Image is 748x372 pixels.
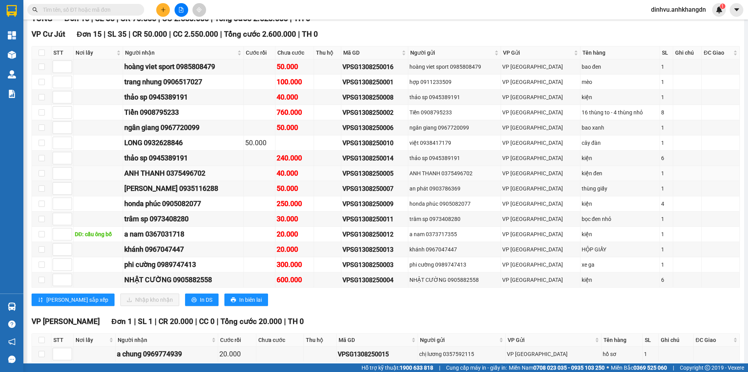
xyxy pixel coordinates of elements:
[124,259,242,270] div: phi cường 0989747413
[191,297,197,303] span: printer
[156,3,170,17] button: plus
[502,169,579,178] div: VP [GEOGRAPHIC_DATA]
[502,154,579,162] div: VP [GEOGRAPHIC_DATA]
[582,230,659,239] div: kiện
[582,108,659,117] div: 16 thùng to - 4 thùng nhỏ
[219,349,255,360] div: 20.000
[342,169,407,178] div: VPSG1308250005
[342,214,407,224] div: VPSG1308250011
[277,107,313,118] div: 760.000
[7,5,17,17] img: logo-vxr
[173,30,218,39] span: CC 2.550.000
[117,349,217,360] div: a chung 0969774939
[501,212,580,227] td: VP Sài Gòn
[696,336,732,344] span: ĐC Giao
[502,139,579,147] div: VP [GEOGRAPHIC_DATA]
[409,108,499,117] div: Tiền 0908795233
[43,5,135,14] input: Tìm tên, số ĐT hoặc mã đơn
[8,70,16,78] img: warehouse-icon
[277,77,313,87] div: 100.000
[661,199,672,208] div: 4
[420,336,497,344] span: Người gửi
[603,350,641,358] div: hồ sơ
[409,62,499,71] div: hoàng viet sport 0985808479
[178,7,184,12] span: file-add
[341,120,408,135] td: VPSG1308250006
[439,363,440,372] span: |
[582,215,659,223] div: bọc đen nhỏ
[409,199,499,208] div: honda phúc 0905082077
[342,184,407,194] div: VPSG1308250007
[659,334,693,347] th: Ghi chú
[409,245,499,254] div: khánh 0967047447
[733,6,740,13] span: caret-down
[124,198,242,209] div: honda phúc 0905082077
[409,184,499,193] div: an phát 0903786369
[501,227,580,242] td: VP Sài Gòn
[32,7,38,12] span: search
[51,334,74,347] th: STT
[362,363,433,372] span: Hỗ trợ kỹ thuật:
[409,123,499,132] div: ngân giang 0967720099
[125,48,235,57] span: Người nhận
[288,317,304,326] span: TH 0
[705,365,710,370] span: copyright
[673,363,674,372] span: |
[277,198,313,209] div: 250.000
[124,229,242,240] div: a nam 0367031718
[8,320,16,328] span: question-circle
[582,139,659,147] div: cây đàn
[8,356,16,363] span: message
[502,78,579,86] div: VP [GEOGRAPHIC_DATA]
[582,199,659,208] div: kiện
[256,334,303,347] th: Chưa cước
[124,244,242,255] div: khánh 0967047447
[244,46,275,59] th: Cước rồi
[582,78,659,86] div: mèo
[185,294,219,306] button: printerIn DS
[199,317,215,326] span: CC 0
[582,245,659,254] div: HỘP GIẤY
[501,166,580,181] td: VP Sài Gòn
[341,242,408,257] td: VPSG1308250013
[503,48,572,57] span: VP Gửi
[341,105,408,120] td: VPSG1308250002
[51,46,74,59] th: STT
[506,347,602,362] td: VP Sài Gòn
[341,75,408,90] td: VPSG1308250001
[501,59,580,75] td: VP Sài Gòn
[644,350,657,358] div: 1
[275,46,314,59] th: Chưa cước
[231,297,236,303] span: printer
[339,336,410,344] span: Mã GD
[169,30,171,39] span: |
[298,30,300,39] span: |
[661,184,672,193] div: 1
[409,230,499,239] div: a nam 0373717355
[118,336,210,344] span: Người nhận
[124,122,242,133] div: ngân giang 0967720099
[277,229,313,240] div: 20.000
[224,294,268,306] button: printerIn biên lai
[108,30,127,39] span: SL 35
[580,46,660,59] th: Tên hàng
[342,275,407,285] div: VPSG1308250004
[502,215,579,223] div: VP [GEOGRAPHIC_DATA]
[508,336,594,344] span: VP Gửi
[501,242,580,257] td: VP Sài Gòn
[607,366,609,369] span: ⚪️
[502,62,579,71] div: VP [GEOGRAPHIC_DATA]
[8,303,16,311] img: warehouse-icon
[446,363,507,372] span: Cung cấp máy in - giấy in:
[502,260,579,269] div: VP [GEOGRAPHIC_DATA]
[284,317,286,326] span: |
[602,334,643,347] th: Tên hàng
[302,30,318,39] span: TH 0
[134,317,136,326] span: |
[342,138,407,148] div: VPSG1308250010
[716,6,723,13] img: icon-new-feature
[155,317,157,326] span: |
[342,123,407,133] div: VPSG1308250006
[400,365,433,371] strong: 1900 633 818
[277,153,313,164] div: 240.000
